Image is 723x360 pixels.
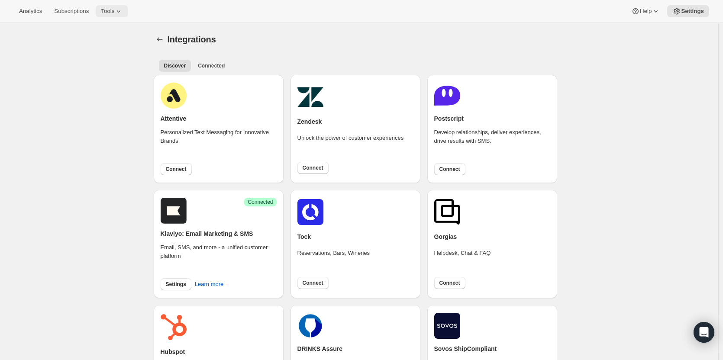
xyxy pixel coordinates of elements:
span: Connect [439,280,460,286]
button: Tools [96,5,128,17]
span: Connect [303,164,323,171]
img: zendesk.png [297,84,323,110]
button: Connect [434,163,465,175]
span: Connected [198,62,225,69]
h2: Hubspot [161,347,185,356]
span: Settings [166,281,186,288]
img: attentive.png [161,83,187,109]
img: hubspot.png [161,314,187,340]
button: Settings [161,278,191,290]
h2: Sovos ShipCompliant [434,344,497,353]
div: Reservations, Bars, Wineries [297,249,370,270]
button: Connect [434,277,465,289]
img: shipcompliant.png [434,313,460,339]
span: Tools [101,8,114,15]
h2: Gorgias [434,232,457,241]
button: Analytics [14,5,47,17]
img: tockicon.png [297,199,323,225]
button: Learn more [190,277,229,291]
span: Discover [164,62,186,69]
button: Connect [161,163,192,175]
button: Connect [297,162,329,174]
div: Open Intercom Messenger [694,322,714,343]
span: Connect [166,166,187,173]
img: drinks.png [297,313,323,339]
span: Help [640,8,652,15]
h2: Attentive [161,114,187,123]
span: Analytics [19,8,42,15]
h2: Klaviyo: Email Marketing & SMS [161,229,253,238]
span: Learn more [195,280,223,289]
span: Integrations [168,35,216,44]
button: Subscriptions [49,5,94,17]
span: Connect [303,280,323,286]
div: Helpdesk, Chat & FAQ [434,249,491,270]
button: Help [626,5,665,17]
img: postscript.png [434,83,460,109]
span: Settings [681,8,704,15]
button: Settings [154,33,166,45]
span: Connect [439,166,460,173]
h2: Postscript [434,114,464,123]
div: Email, SMS, and more - a unified customer platform [161,243,277,273]
button: Connect [297,277,329,289]
div: Develop relationships, deliver experiences, drive results with SMS. [434,128,550,157]
button: Settings [667,5,709,17]
h2: DRINKS Assure [297,344,343,353]
button: All customers [159,60,191,72]
span: Connected [248,199,273,206]
img: gorgias.png [434,199,460,225]
div: Personalized Text Messaging for Innovative Brands [161,128,277,157]
h2: Zendesk [297,117,322,126]
span: Subscriptions [54,8,89,15]
div: Unlock the power of customer experiences [297,134,404,154]
h2: Tock [297,232,311,241]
